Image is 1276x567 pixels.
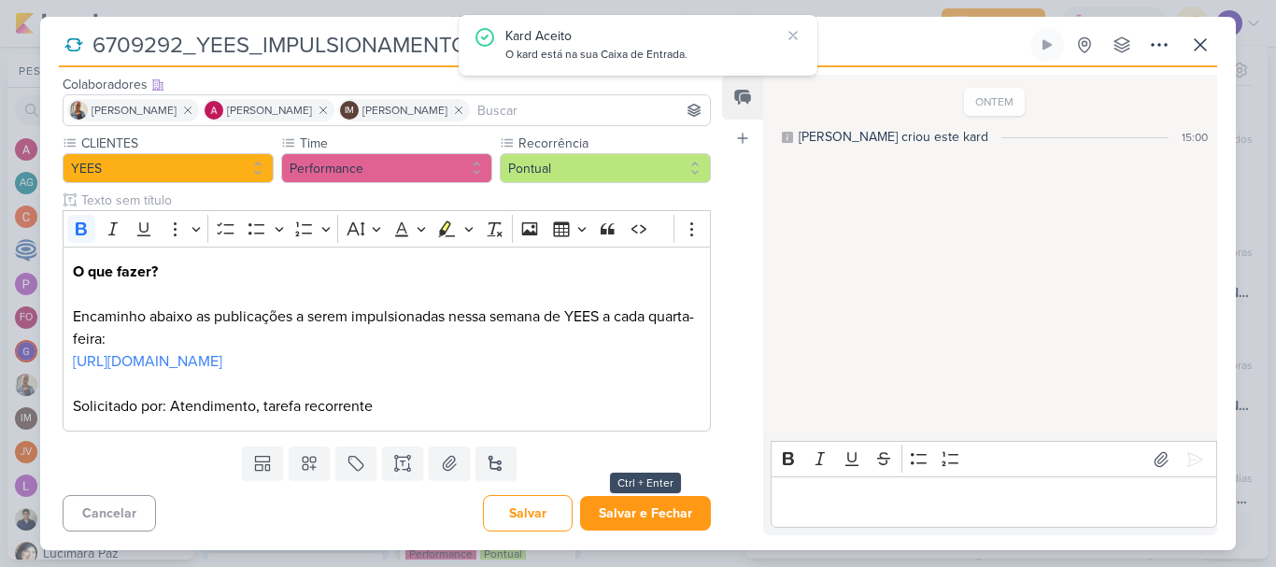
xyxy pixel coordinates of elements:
[87,28,1027,62] input: Kard Sem Título
[227,102,312,119] span: [PERSON_NAME]
[281,153,492,183] button: Performance
[205,101,223,120] img: Alessandra Gomes
[63,247,711,432] div: Editor editing area: main
[771,476,1217,528] div: Editor editing area: main
[63,210,711,247] div: Editor toolbar
[580,496,711,531] button: Salvar e Fechar
[63,495,156,532] button: Cancelar
[73,352,222,371] a: [URL][DOMAIN_NAME]
[79,134,274,153] label: CLIENTES
[483,495,573,532] button: Salvar
[1040,37,1055,52] div: Ligar relógio
[1182,129,1208,146] div: 15:00
[73,262,158,281] strong: O que fazer?
[345,106,354,116] p: IM
[63,153,274,183] button: YEES
[78,191,711,210] input: Texto sem título
[474,99,706,121] input: Buscar
[500,153,711,183] button: Pontual
[69,101,88,120] img: Iara Santos
[517,134,711,153] label: Recorrência
[340,101,359,120] div: Isabella Machado Guimarães
[73,395,701,418] p: Solicitado por: Atendimento, tarefa recorrente
[610,473,681,493] div: Ctrl + Enter
[73,261,701,350] p: Encaminho abaixo as publicações a serem impulsionadas nessa semana de YEES a cada quarta-feira:
[505,26,780,46] div: Kard Aceito
[505,46,780,64] div: O kard está na sua Caixa de Entrada.
[298,134,492,153] label: Time
[362,102,447,119] span: [PERSON_NAME]
[799,127,988,147] div: [PERSON_NAME] criou este kard
[63,75,711,94] div: Colaboradores
[92,102,177,119] span: [PERSON_NAME]
[771,441,1217,477] div: Editor toolbar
